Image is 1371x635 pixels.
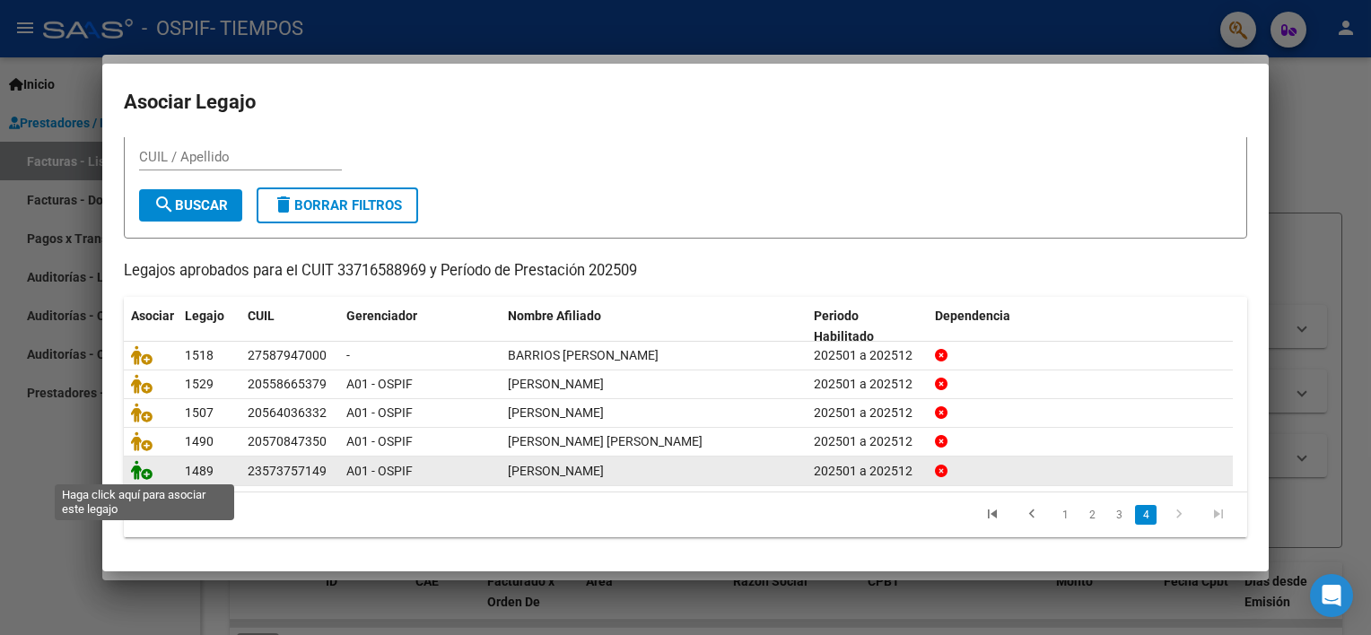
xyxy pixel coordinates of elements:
span: 1490 [185,434,214,448]
a: 1 [1054,505,1076,525]
button: Borrar Filtros [257,187,418,223]
span: 1518 [185,348,214,362]
a: 2 [1081,505,1103,525]
div: 20570847350 [248,431,327,452]
span: Buscar [153,197,228,213]
h2: Asociar Legajo [124,85,1247,119]
span: Borrar Filtros [273,197,402,213]
span: BERNAL FARID ALI [508,377,604,391]
div: 27587947000 [248,345,327,366]
div: 202501 a 202512 [814,461,921,482]
datatable-header-cell: Periodo Habilitado [807,297,928,356]
span: Asociar [131,309,174,323]
li: page 3 [1105,500,1132,530]
p: Legajos aprobados para el CUIT 33716588969 y Período de Prestación 202509 [124,260,1247,283]
mat-icon: delete [273,194,294,215]
datatable-header-cell: Legajo [178,297,240,356]
span: 1489 [185,464,214,478]
datatable-header-cell: CUIL [240,297,339,356]
div: 20 registros [124,492,345,537]
a: go to last page [1201,505,1236,525]
a: go to next page [1162,505,1196,525]
div: 20558665379 [248,374,327,395]
div: 202501 a 202512 [814,403,921,423]
datatable-header-cell: Nombre Afiliado [501,297,807,356]
span: A01 - OSPIF [346,377,413,391]
div: 202501 a 202512 [814,374,921,395]
span: - [346,348,350,362]
datatable-header-cell: Asociar [124,297,178,356]
div: 20564036332 [248,403,327,423]
datatable-header-cell: Gerenciador [339,297,501,356]
span: Periodo Habilitado [814,309,874,344]
span: 1529 [185,377,214,391]
button: Buscar [139,189,242,222]
span: Legajo [185,309,224,323]
a: go to previous page [1015,505,1049,525]
span: Gerenciador [346,309,417,323]
span: A01 - OSPIF [346,405,413,420]
a: 3 [1108,505,1130,525]
span: 1507 [185,405,214,420]
span: A01 - OSPIF [346,434,413,448]
datatable-header-cell: Dependencia [928,297,1234,356]
li: page 4 [1132,500,1159,530]
li: page 1 [1052,500,1078,530]
div: Open Intercom Messenger [1310,574,1353,617]
a: 4 [1135,505,1157,525]
span: A01 - OSPIF [346,464,413,478]
div: 23573757149 [248,461,327,482]
div: 202501 a 202512 [814,431,921,452]
span: BOVA VALENTIN TOMAS [508,405,604,420]
span: Nombre Afiliado [508,309,601,323]
span: BERNAL ZIDANE ALICE [508,464,604,478]
span: CUIL [248,309,275,323]
li: page 2 [1078,500,1105,530]
span: FERNANDEZ RIVERO SHAMIR GAEL [508,434,703,448]
a: go to first page [975,505,1009,525]
span: Dependencia [935,309,1010,323]
div: 202501 a 202512 [814,345,921,366]
span: BARRIOS NATALIA MELISSA [508,348,659,362]
mat-icon: search [153,194,175,215]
